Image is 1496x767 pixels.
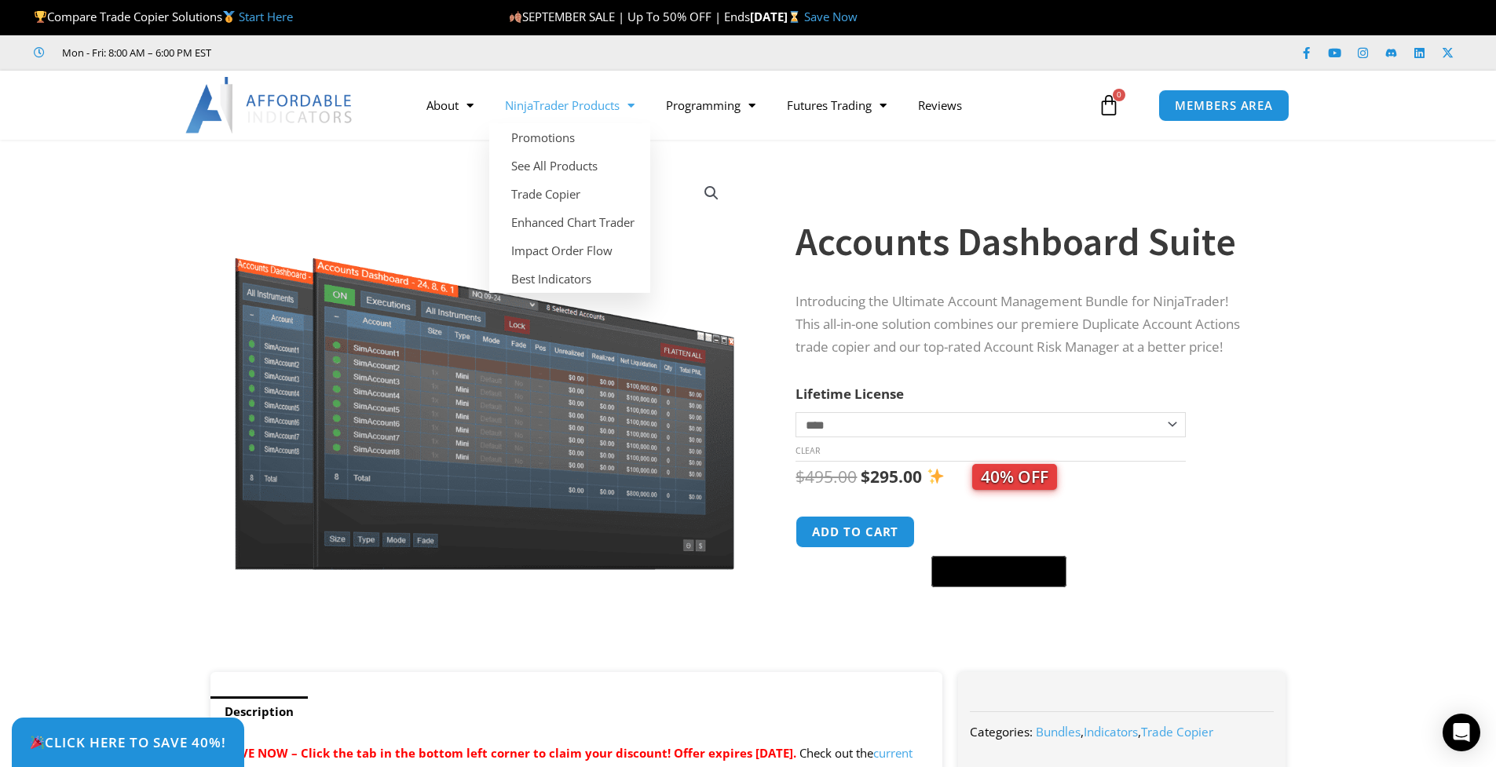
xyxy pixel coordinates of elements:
bdi: 295.00 [861,466,922,488]
img: ✨ [927,468,944,484]
a: Enhanced Chart Trader [489,208,650,236]
a: About [411,87,489,123]
iframe: Customer reviews powered by Trustpilot [233,45,469,60]
a: Impact Order Flow [489,236,650,265]
label: Lifetime License [796,385,904,403]
img: ⌛ [788,11,800,23]
a: 🎉Click Here to save 40%! [12,718,244,767]
a: Reviews [902,87,978,123]
a: 0 [1074,82,1143,128]
a: Futures Trading [771,87,902,123]
span: 40% OFF [972,464,1057,490]
ul: NinjaTrader Products [489,123,650,293]
p: Introducing the Ultimate Account Management Bundle for NinjaTrader! This all-in-one solution comb... [796,290,1254,359]
img: 🎉 [31,736,44,749]
a: NinjaTrader Products [489,87,650,123]
h1: Accounts Dashboard Suite [796,214,1254,269]
bdi: 495.00 [796,466,857,488]
span: 0 [1113,89,1125,101]
button: Add to cart [796,516,915,548]
a: Description [210,696,308,727]
a: Programming [650,87,771,123]
img: LogoAI | Affordable Indicators – NinjaTrader [185,77,354,133]
a: MEMBERS AREA [1158,89,1289,122]
iframe: Secure express checkout frame [928,513,1070,551]
a: Save Now [804,9,858,24]
a: Trade Copier [489,180,650,208]
span: Mon - Fri: 8:00 AM – 6:00 PM EST [58,43,211,62]
span: $ [861,466,870,488]
span: MEMBERS AREA [1175,100,1273,111]
strong: [DATE] [750,9,804,24]
a: Promotions [489,123,650,152]
img: 🏆 [35,11,46,23]
a: See All Products [489,152,650,180]
img: 🍂 [510,11,521,23]
span: Click Here to save 40%! [30,736,226,749]
span: SEPTEMBER SALE | Up To 50% OFF | Ends [509,9,750,24]
img: 🥇 [223,11,235,23]
a: Clear options [796,445,820,456]
button: Buy with GPay [931,556,1066,587]
div: Open Intercom Messenger [1443,714,1480,751]
span: $ [796,466,805,488]
iframe: PayPal Message 1 [796,597,1254,611]
a: Best Indicators [489,265,650,293]
a: View full-screen image gallery [697,179,726,207]
span: Compare Trade Copier Solutions [34,9,293,24]
nav: Menu [411,87,1094,123]
a: Start Here [239,9,293,24]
